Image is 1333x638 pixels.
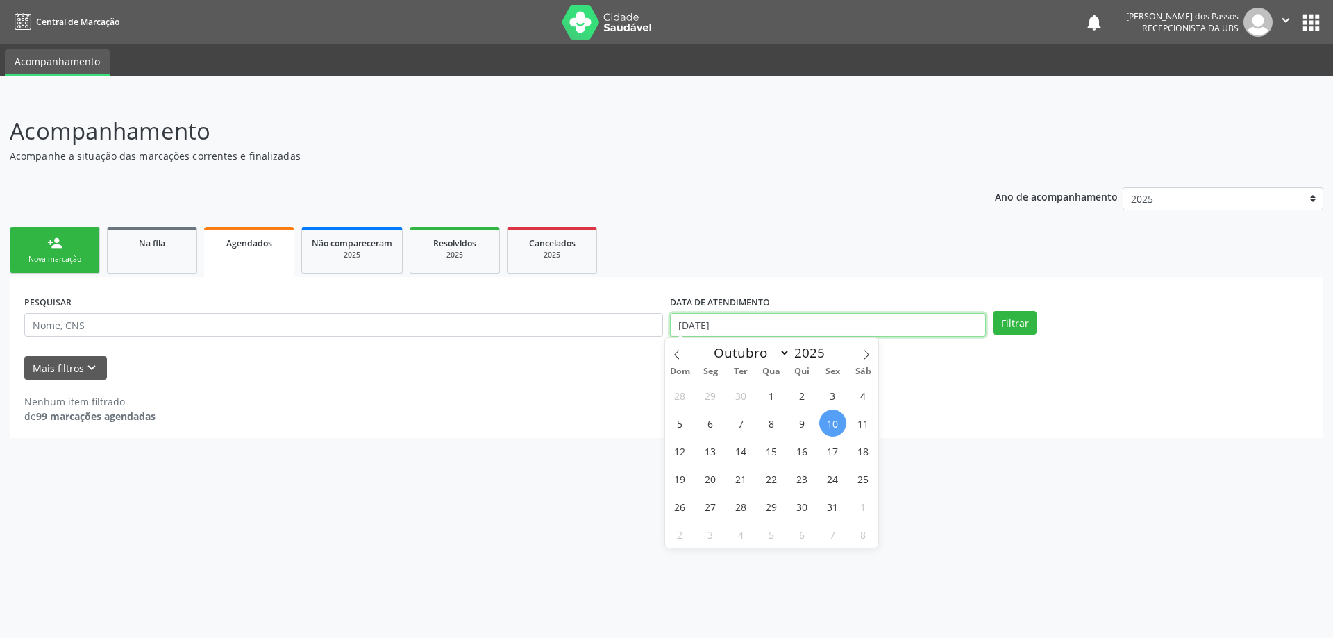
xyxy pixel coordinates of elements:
span: Outubro 22, 2025 [758,465,785,492]
span: Qui [787,367,817,376]
p: Acompanhe a situação das marcações correntes e finalizadas [10,149,929,163]
span: Não compareceram [312,237,392,249]
div: de [24,409,156,423]
span: Na fila [139,237,165,249]
label: PESQUISAR [24,292,72,313]
div: person_add [47,235,62,251]
div: 2025 [420,250,489,260]
span: Outubro 18, 2025 [850,437,877,464]
span: Recepcionista da UBS [1142,22,1239,34]
span: Seg [695,367,726,376]
span: Resolvidos [433,237,476,249]
span: Outubro 2, 2025 [789,382,816,409]
span: Outubro 9, 2025 [789,410,816,437]
input: Selecione um intervalo [670,313,986,337]
div: Nenhum item filtrado [24,394,156,409]
div: Nova marcação [20,254,90,265]
span: Outubro 31, 2025 [819,493,846,520]
span: Outubro 5, 2025 [666,410,694,437]
i:  [1278,12,1293,28]
span: Novembro 2, 2025 [666,521,694,548]
label: DATA DE ATENDIMENTO [670,292,770,313]
div: 2025 [312,250,392,260]
span: Outubro 13, 2025 [697,437,724,464]
span: Novembro 5, 2025 [758,521,785,548]
span: Outubro 29, 2025 [758,493,785,520]
button: Filtrar [993,311,1037,335]
select: Month [707,343,791,362]
span: Outubro 16, 2025 [789,437,816,464]
span: Setembro 29, 2025 [697,382,724,409]
span: Outubro 12, 2025 [666,437,694,464]
span: Outubro 30, 2025 [789,493,816,520]
div: 2025 [517,250,587,260]
strong: 99 marcações agendadas [36,410,156,423]
span: Outubro 15, 2025 [758,437,785,464]
span: Novembro 8, 2025 [850,521,877,548]
button: Mais filtroskeyboard_arrow_down [24,356,107,380]
span: Novembro 7, 2025 [819,521,846,548]
span: Outubro 26, 2025 [666,493,694,520]
span: Outubro 23, 2025 [789,465,816,492]
span: Outubro 7, 2025 [728,410,755,437]
div: [PERSON_NAME] dos Passos [1126,10,1239,22]
input: Nome, CNS [24,313,663,337]
span: Ter [726,367,756,376]
span: Setembro 28, 2025 [666,382,694,409]
span: Outubro 21, 2025 [728,465,755,492]
span: Outubro 14, 2025 [728,437,755,464]
a: Acompanhamento [5,49,110,76]
span: Setembro 30, 2025 [728,382,755,409]
span: Outubro 28, 2025 [728,493,755,520]
span: Outubro 10, 2025 [819,410,846,437]
span: Outubro 6, 2025 [697,410,724,437]
span: Outubro 25, 2025 [850,465,877,492]
span: Outubro 11, 2025 [850,410,877,437]
span: Sex [817,367,848,376]
span: Novembro 4, 2025 [728,521,755,548]
span: Outubro 3, 2025 [819,382,846,409]
a: Central de Marcação [10,10,119,33]
span: Novembro 1, 2025 [850,493,877,520]
span: Central de Marcação [36,16,119,28]
button:  [1273,8,1299,37]
span: Agendados [226,237,272,249]
img: img [1243,8,1273,37]
span: Qua [756,367,787,376]
p: Acompanhamento [10,114,929,149]
span: Outubro 1, 2025 [758,382,785,409]
span: Sáb [848,367,878,376]
span: Outubro 4, 2025 [850,382,877,409]
span: Novembro 6, 2025 [789,521,816,548]
span: Outubro 24, 2025 [819,465,846,492]
p: Ano de acompanhamento [995,187,1118,205]
button: notifications [1084,12,1104,32]
span: Outubro 19, 2025 [666,465,694,492]
span: Novembro 3, 2025 [697,521,724,548]
input: Year [790,344,836,362]
span: Outubro 17, 2025 [819,437,846,464]
i: keyboard_arrow_down [84,360,99,376]
span: Outubro 8, 2025 [758,410,785,437]
span: Outubro 27, 2025 [697,493,724,520]
span: Cancelados [529,237,576,249]
span: Outubro 20, 2025 [697,465,724,492]
span: Dom [665,367,696,376]
button: apps [1299,10,1323,35]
